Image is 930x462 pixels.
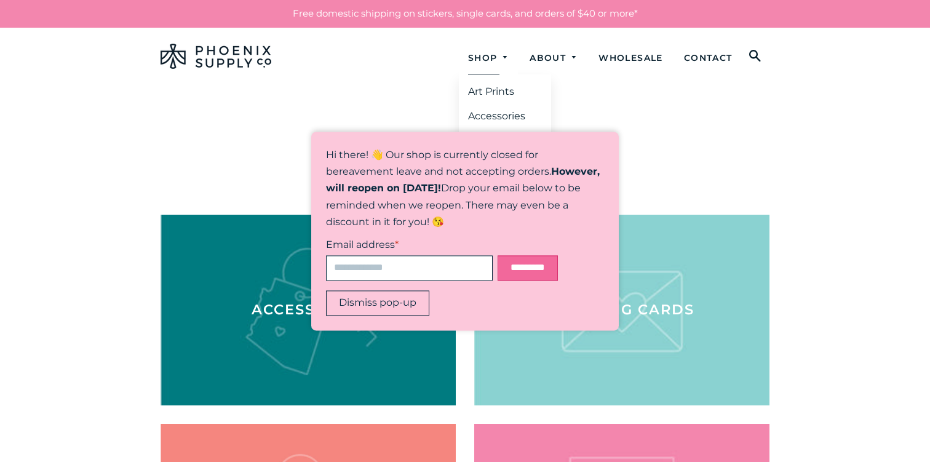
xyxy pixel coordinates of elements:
[326,165,600,194] strong: However, will reopen on [DATE]!
[589,42,672,74] a: Wholesale
[395,239,399,250] abbr: Required
[326,290,429,316] button: Dismiss pop-up
[459,130,551,152] a: Books
[675,42,742,74] a: Contact
[520,42,587,74] a: About
[161,215,456,405] a: Accessories
[459,42,519,74] a: Shop
[161,135,769,159] h1: Shop by category
[459,105,551,127] a: Accessories
[474,215,769,405] a: Greeting Cards
[161,44,271,69] img: Phoenix Supply Co.
[326,146,604,231] p: Hi there! 👋 Our shop is currently closed for bereavement leave and not accepting orders. Drop you...
[326,237,604,253] label: Email address
[459,81,551,103] a: Art Prints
